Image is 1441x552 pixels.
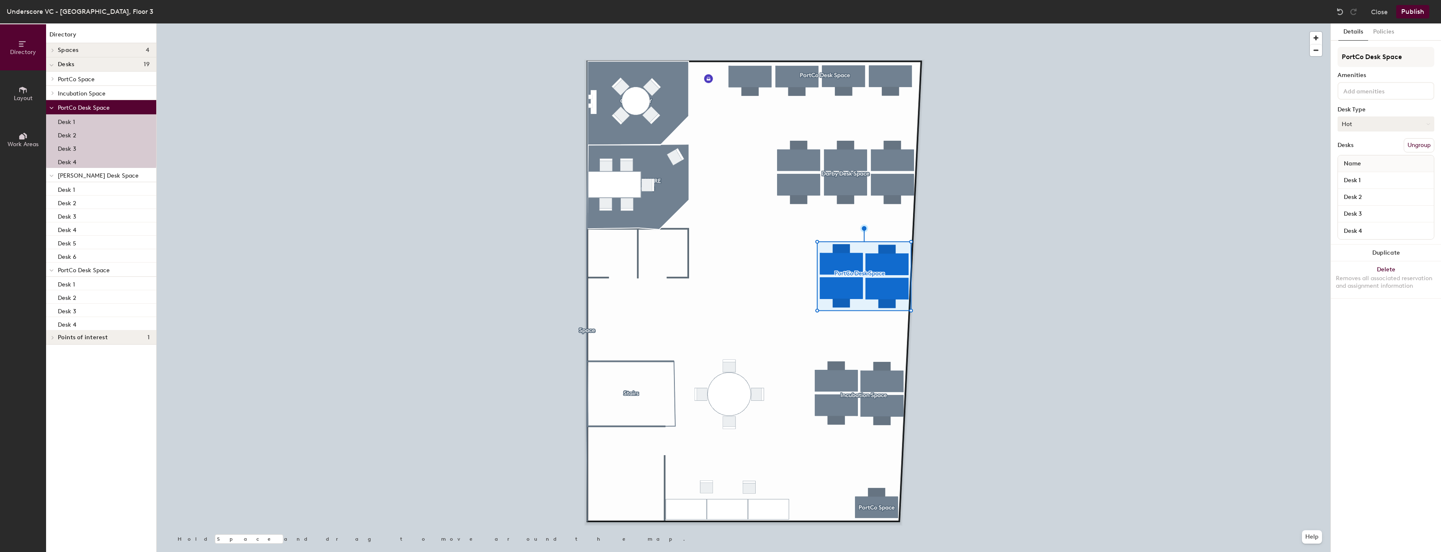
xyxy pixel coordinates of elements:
[1338,116,1434,132] button: Hot
[1340,208,1432,220] input: Unnamed desk
[1368,23,1399,41] button: Policies
[58,184,75,193] p: Desk 1
[58,334,108,341] span: Points of interest
[58,61,74,68] span: Desks
[1338,23,1368,41] button: Details
[1331,261,1441,298] button: DeleteRemoves all associated reservation and assignment information
[46,30,156,43] h1: Directory
[1338,142,1353,149] div: Desks
[58,292,76,302] p: Desk 2
[7,6,153,17] div: Underscore VC - [GEOGRAPHIC_DATA], Floor 3
[1396,5,1429,18] button: Publish
[58,237,76,247] p: Desk 5
[1331,245,1441,261] button: Duplicate
[58,224,76,234] p: Desk 4
[58,76,95,83] span: PortCo Space
[146,47,150,54] span: 4
[14,95,33,102] span: Layout
[1340,191,1432,203] input: Unnamed desk
[1404,138,1434,152] button: Ungroup
[1338,72,1434,79] div: Amenities
[144,61,150,68] span: 19
[1342,85,1417,95] input: Add amenities
[58,47,79,54] span: Spaces
[58,267,110,274] span: PortCo Desk Space
[147,334,150,341] span: 1
[58,197,76,207] p: Desk 2
[1340,175,1432,186] input: Unnamed desk
[58,129,76,139] p: Desk 2
[58,211,76,220] p: Desk 3
[58,172,139,179] span: [PERSON_NAME] Desk Space
[58,251,76,261] p: Desk 6
[1336,275,1436,290] div: Removes all associated reservation and assignment information
[58,116,75,126] p: Desk 1
[1340,225,1432,237] input: Unnamed desk
[58,305,76,315] p: Desk 3
[1336,8,1344,16] img: Undo
[58,90,106,97] span: Incubation Space
[1340,156,1365,171] span: Name
[58,156,76,166] p: Desk 4
[8,141,39,148] span: Work Areas
[58,319,76,328] p: Desk 4
[1338,106,1434,113] div: Desk Type
[58,279,75,288] p: Desk 1
[58,104,110,111] span: PortCo Desk Space
[1349,8,1358,16] img: Redo
[58,143,76,152] p: Desk 3
[1371,5,1388,18] button: Close
[10,49,36,56] span: Directory
[1302,530,1322,544] button: Help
